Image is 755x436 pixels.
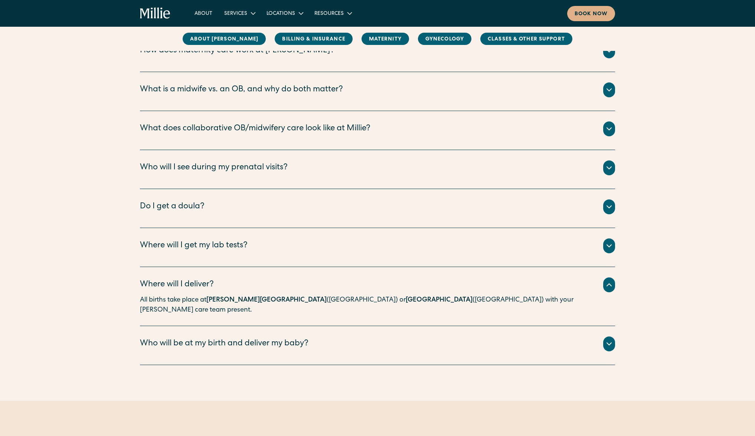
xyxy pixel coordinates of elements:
div: Locations [261,7,308,19]
div: Locations [267,10,295,18]
a: Classes & Other Support [480,33,572,45]
strong: [PERSON_NAME][GEOGRAPHIC_DATA] [206,297,327,303]
a: Book now [567,6,615,21]
a: MAternity [362,33,409,45]
a: About [189,7,218,19]
div: Where will I deliver? [140,279,214,291]
strong: [GEOGRAPHIC_DATA] [406,297,473,303]
div: Resources [314,10,344,18]
a: Gynecology [418,33,471,45]
div: Where will I get my lab tests? [140,240,248,252]
a: home [140,7,171,19]
div: How does maternity care work at [PERSON_NAME]? [140,45,334,57]
p: All births take place at ([GEOGRAPHIC_DATA]) or ([GEOGRAPHIC_DATA]) with your [PERSON_NAME] care ... [140,295,615,315]
div: What is a midwife vs. an OB, and why do both matter? [140,84,343,96]
div: Services [224,10,247,18]
div: Who will I see during my prenatal visits? [140,162,288,174]
div: Services [218,7,261,19]
div: Who will be at my birth and deliver my baby? [140,338,308,350]
div: Book now [575,10,608,18]
a: About [PERSON_NAME] [183,33,266,45]
div: Resources [308,7,357,19]
div: Do I get a doula? [140,201,205,213]
div: What does collaborative OB/midwifery care look like at Millie? [140,123,370,135]
a: Billing & Insurance [275,33,352,45]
